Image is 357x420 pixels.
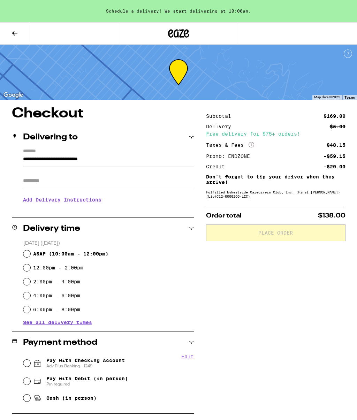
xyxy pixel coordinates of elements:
p: Don't forget to tip your driver when they arrive! [206,174,345,185]
div: Free delivery for $75+ orders! [206,131,345,136]
h3: Add Delivery Instructions [23,192,194,208]
div: Delivery [206,124,236,129]
span: Pin required [46,381,128,387]
img: Google [2,91,25,100]
h1: Checkout [12,107,194,121]
span: ASAP ( 10:00am - 12:00pm ) [33,251,108,257]
span: Cash (in person) [46,395,97,401]
p: We'll contact you at [PHONE_NUMBER] when we arrive [23,208,194,213]
label: 2:00pm - 4:00pm [33,279,80,284]
div: Fulfilled by Westside Caregivers Club, Inc. (Final [PERSON_NAME]) (Lic# C12-0000266-LIC ) [206,190,345,198]
a: Terms [344,95,355,99]
span: Place Order [258,230,293,235]
h2: Delivering to [23,133,78,142]
div: Promo: ENDZONE [206,154,255,159]
button: See all delivery times [23,320,92,325]
a: Open this area in Google Maps (opens a new window) [2,91,25,100]
div: Credit [206,164,230,169]
p: [DATE] ([DATE]) [23,240,194,247]
h2: Delivery time [23,224,80,233]
div: -$20.00 [324,164,345,169]
span: Adv Plus Banking - 1249 [46,363,125,369]
span: $138.00 [318,213,345,219]
div: $169.00 [324,114,345,119]
div: $5.00 [330,124,345,129]
div: Subtotal [206,114,236,119]
span: Map data ©2025 [314,95,340,99]
div: $48.15 [327,143,345,147]
h2: Payment method [23,338,97,347]
span: Pay with Checking Account [46,358,125,369]
div: -$59.15 [324,154,345,159]
span: Order total [206,213,242,219]
button: Edit [181,354,194,359]
label: 6:00pm - 8:00pm [33,307,80,312]
label: 12:00pm - 2:00pm [33,265,83,270]
div: Taxes & Fees [206,142,254,148]
span: Pay with Debit (in person) [46,376,128,381]
label: 4:00pm - 6:00pm [33,293,80,298]
button: Place Order [206,224,345,241]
